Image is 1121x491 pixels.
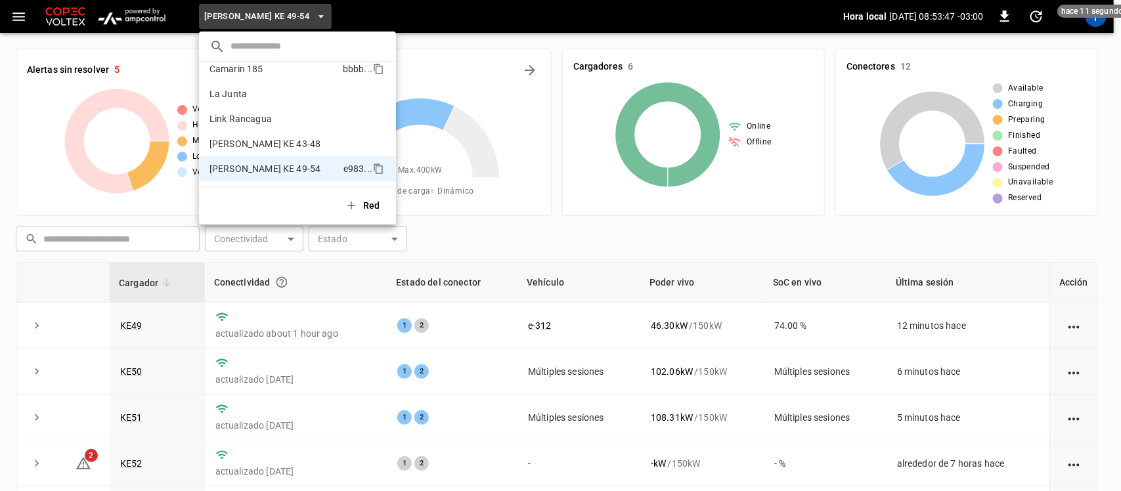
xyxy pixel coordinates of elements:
[209,137,338,150] p: [PERSON_NAME] KE 43-48
[372,61,386,77] div: copy
[209,162,338,175] p: [PERSON_NAME] KE 49-54
[209,112,340,125] p: Link Rancagua
[337,192,391,219] button: Red
[209,87,340,100] p: La Junta
[209,62,338,75] p: Camarin 185
[372,161,386,177] div: copy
